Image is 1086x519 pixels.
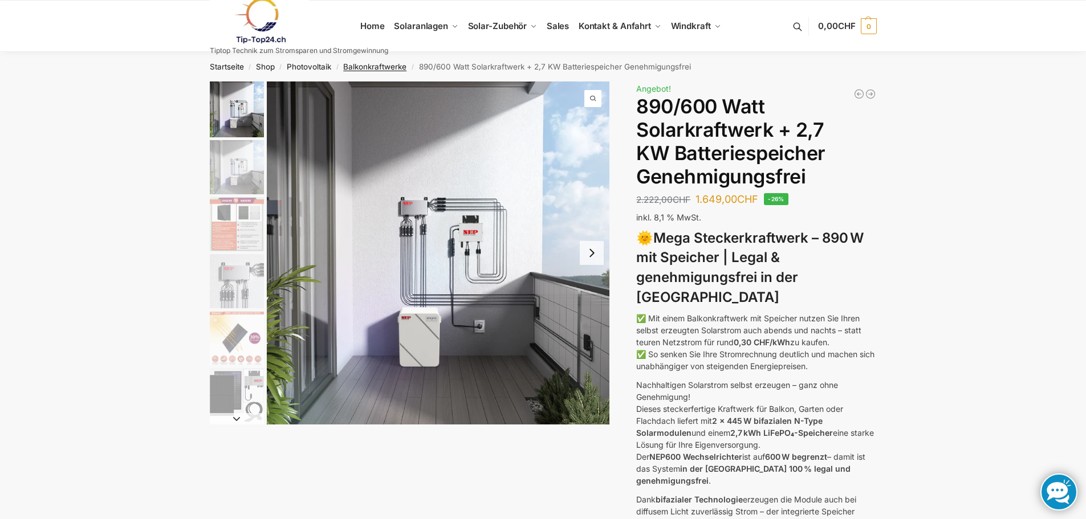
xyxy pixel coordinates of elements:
button: Next slide [580,241,604,265]
h3: 🌞 [636,228,876,308]
span: CHF [673,194,690,205]
a: 0,00CHF 0 [818,9,876,43]
span: / [331,63,343,72]
img: BDS1000 [210,254,264,308]
span: Solaranlagen [394,21,448,31]
a: Solaranlagen [389,1,463,52]
strong: 600 W begrenzt [765,452,827,461]
strong: 0,30 CHF/kWh [734,337,790,347]
a: Balkonkraftwerke [343,62,406,71]
span: / [275,63,287,72]
nav: Breadcrumb [189,52,897,81]
span: Angebot! [636,84,671,93]
span: CHF [737,193,758,205]
span: 0 [861,18,877,34]
img: Balkonkraftwerk 860 [210,368,264,422]
strong: in der [GEOGRAPHIC_DATA] 100 % legal und genehmigungsfrei [636,464,851,485]
li: 7 / 12 [207,423,264,480]
span: Kontakt & Anfahrt [579,21,651,31]
strong: bifazialer Technologie [656,495,743,504]
strong: Mega Steckerkraftwerk – 890 W mit Speicher | Legal & genehmigungsfrei in der [GEOGRAPHIC_DATA] [636,230,864,305]
li: 6 / 12 [207,366,264,423]
span: / [406,63,418,72]
a: Photovoltaik [287,62,331,71]
a: Kontakt & Anfahrt [573,1,666,52]
span: Solar-Zubehör [468,21,527,31]
span: Windkraft [671,21,711,31]
bdi: 1.649,00 [695,193,758,205]
h1: 890/600 Watt Solarkraftwerk + 2,7 KW Batteriespeicher Genehmigungsfrei [636,95,876,188]
a: Solar-Zubehör [463,1,542,52]
li: 1 / 12 [267,81,610,424]
p: Tiptop Technik zum Stromsparen und Stromgewinnung [210,47,388,54]
img: Balkonkraftwerk mit 2,7kw Speicher [210,140,264,194]
a: Steckerkraftwerk mit 2,7kwh-SpeicherBalkonkraftwerk mit 27kw Speicher [267,81,610,424]
a: Shop [256,62,275,71]
a: Balkonkraftwerk 890 Watt Solarmodulleistung mit 2kW/h Zendure Speicher [865,88,876,100]
span: CHF [838,21,856,31]
strong: 2,7 kWh LiFePO₄-Speicher [730,428,833,438]
a: Startseite [210,62,244,71]
span: 0,00 [818,21,855,31]
span: / [244,63,256,72]
bdi: 2.222,00 [636,194,690,205]
span: Sales [547,21,570,31]
p: ✅ Mit einem Balkonkraftwerk mit Speicher nutzen Sie Ihren selbst erzeugten Solarstrom auch abends... [636,312,876,372]
button: Next slide [210,413,264,424]
a: Sales [542,1,573,52]
img: Bificial im Vergleich zu billig Modulen [210,197,264,251]
a: Windkraft [666,1,726,52]
img: Balkonkraftwerk mit 2,7kw Speicher [267,81,610,424]
li: 2 / 12 [207,138,264,195]
li: 5 / 12 [207,309,264,366]
img: Balkonkraftwerk mit 2,7kw Speicher [210,81,264,137]
li: 1 / 12 [207,81,264,138]
span: -26% [764,193,788,205]
li: 4 / 12 [207,252,264,309]
p: Nachhaltigen Solarstrom selbst erzeugen – ganz ohne Genehmigung! Dieses steckerfertige Kraftwerk ... [636,379,876,487]
strong: 2 x 445 W bifazialen N-Type Solarmodulen [636,416,823,438]
span: inkl. 8,1 % MwSt. [636,212,701,222]
li: 3 / 12 [207,195,264,252]
a: Balkonkraftwerk 600/810 Watt Fullblack [853,88,865,100]
img: Bificial 30 % mehr Leistung [210,311,264,365]
strong: NEP600 Wechselrichter [649,452,742,461]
